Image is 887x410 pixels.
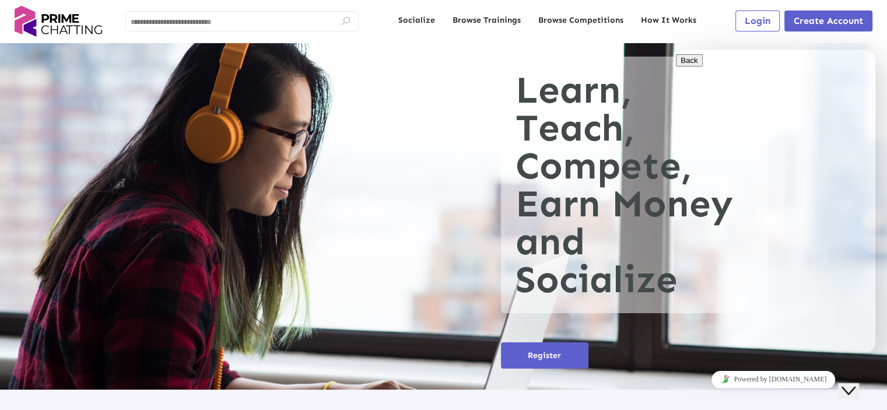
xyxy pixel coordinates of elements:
a: Socialize [398,15,435,26]
button: Register [501,342,588,369]
span: Login [745,15,770,26]
iframe: chat widget [838,363,875,398]
h1: Learn, Teach, Compete, Earn Money and Socialize [501,57,767,313]
iframe: chat widget [671,50,875,353]
span: Create Account [794,15,863,26]
a: How It Works [641,15,696,26]
img: logo [15,6,102,37]
a: Browse Trainings [453,15,521,26]
span: Register [528,351,561,360]
a: Browse Competitions [538,15,623,26]
button: Login [735,10,780,31]
iframe: chat widget [671,366,875,393]
button: Create Account [784,10,872,31]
